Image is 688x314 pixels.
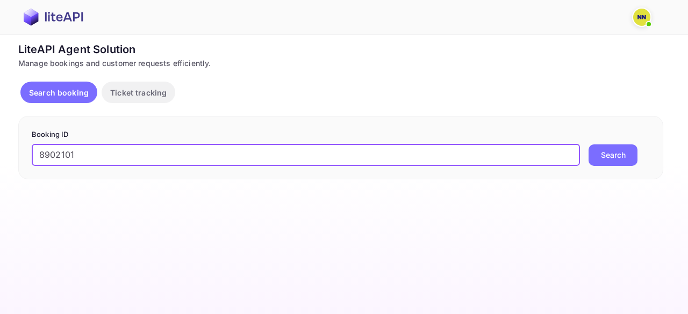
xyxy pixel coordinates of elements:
input: Enter Booking ID (e.g., 63782194) [32,144,580,166]
img: N/A N/A [633,9,650,26]
div: LiteAPI Agent Solution [18,41,663,57]
img: LiteAPI Logo [24,9,88,26]
div: Manage bookings and customer requests efficiently. [18,57,663,69]
p: Booking ID [32,129,650,140]
p: Ticket tracking [110,87,167,98]
button: Search [589,144,637,166]
p: Search booking [29,87,89,98]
